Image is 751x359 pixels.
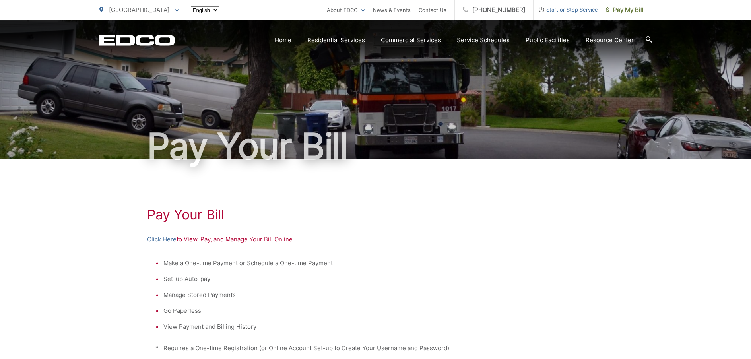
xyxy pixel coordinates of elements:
[373,5,411,15] a: News & Events
[163,290,596,300] li: Manage Stored Payments
[163,322,596,332] li: View Payment and Billing History
[147,235,177,244] a: Click Here
[307,35,365,45] a: Residential Services
[327,5,365,15] a: About EDCO
[586,35,634,45] a: Resource Center
[109,6,169,14] span: [GEOGRAPHIC_DATA]
[147,207,604,223] h1: Pay Your Bill
[155,343,596,353] p: * Requires a One-time Registration (or Online Account Set-up to Create Your Username and Password)
[99,126,652,166] h1: Pay Your Bill
[99,35,175,46] a: EDCD logo. Return to the homepage.
[163,274,596,284] li: Set-up Auto-pay
[191,6,219,14] select: Select a language
[163,306,596,316] li: Go Paperless
[457,35,510,45] a: Service Schedules
[419,5,446,15] a: Contact Us
[147,235,604,244] p: to View, Pay, and Manage Your Bill Online
[381,35,441,45] a: Commercial Services
[606,5,644,15] span: Pay My Bill
[275,35,291,45] a: Home
[526,35,570,45] a: Public Facilities
[163,258,596,268] li: Make a One-time Payment or Schedule a One-time Payment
